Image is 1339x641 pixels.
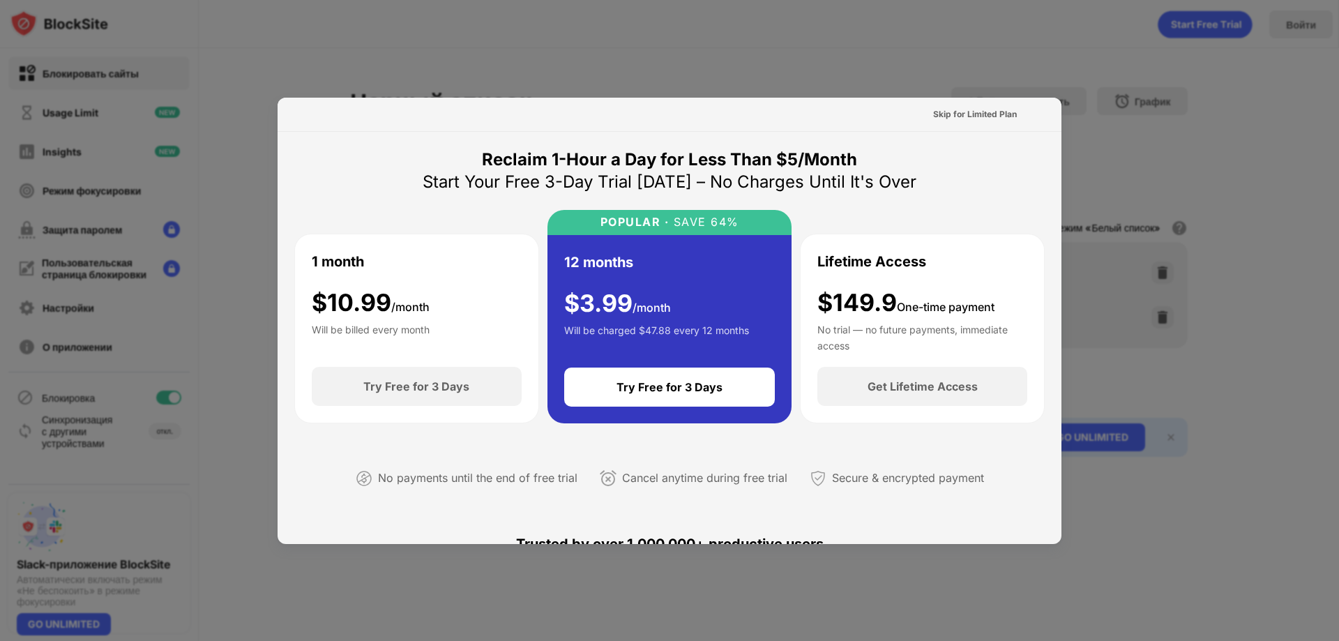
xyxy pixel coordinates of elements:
img: cancel-anytime [600,470,616,487]
div: No payments until the end of free trial [378,468,577,488]
div: $149.9 [817,289,994,317]
div: Will be billed every month [312,322,430,350]
span: /month [633,301,671,315]
div: No trial — no future payments, immediate access [817,322,1027,350]
div: SAVE 64% [669,216,739,229]
div: 1 month [312,251,364,272]
div: Trusted by over 1,000,000+ productive users [294,511,1045,578]
div: POPULAR · [600,216,669,229]
div: Try Free for 3 Days [616,380,723,394]
div: Cancel anytime during free trial [622,468,787,488]
span: One-time payment [897,300,994,314]
div: $ 10.99 [312,289,430,317]
img: secured-payment [810,470,826,487]
img: not-paying [356,470,372,487]
div: Skip for Limited Plan [933,107,1017,121]
div: Reclaim 1-Hour a Day for Less Than $5/Month [482,149,857,171]
div: $ 3.99 [564,289,671,318]
div: Will be charged $47.88 every 12 months [564,323,749,351]
div: 12 months [564,252,633,273]
div: Secure & encrypted payment [832,468,984,488]
span: /month [391,300,430,314]
div: Start Your Free 3-Day Trial [DATE] – No Charges Until It's Over [423,171,916,193]
div: Lifetime Access [817,251,926,272]
div: Get Lifetime Access [868,379,978,393]
div: Try Free for 3 Days [363,379,469,393]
